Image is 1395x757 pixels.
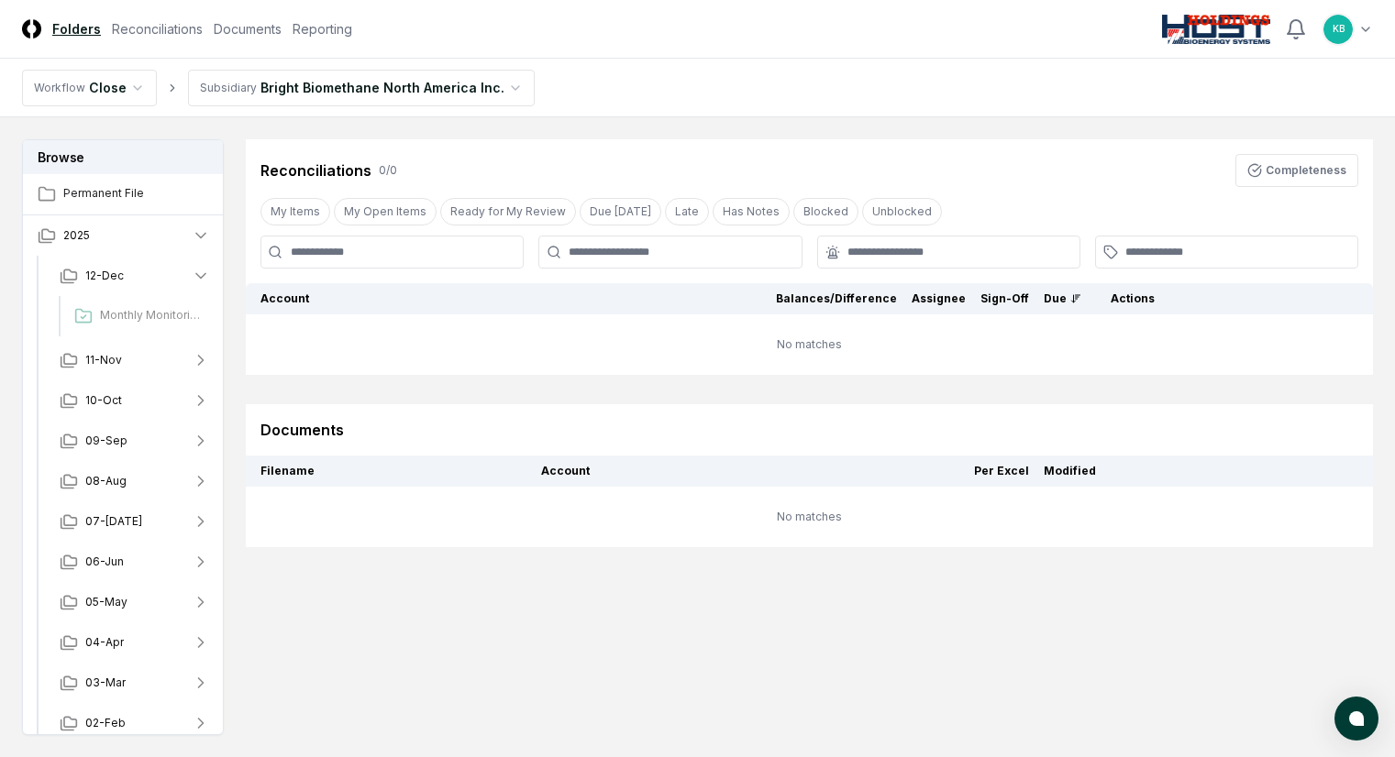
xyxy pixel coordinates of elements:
[246,487,1373,547] td: No matches
[67,300,210,333] a: Monthly Monitoring
[22,19,41,38] img: Logo
[1322,13,1355,46] button: KB
[534,455,773,487] th: Account
[45,542,225,582] button: 06-Jun
[773,455,1036,487] th: Per Excel
[713,198,790,225] button: Has Notes
[34,80,85,96] div: Workflow
[665,198,709,225] button: Late
[973,283,1036,314] th: Sign-Off
[260,159,371,181] div: Reconciliations
[1096,291,1358,307] div: Actions
[1036,455,1290,487] th: Modified
[1235,154,1358,187] button: Completeness
[85,594,127,610] span: 05-May
[45,663,225,703] button: 03-Mar
[260,198,330,225] button: My Items
[1044,291,1081,307] div: Due
[334,198,437,225] button: My Open Items
[85,433,127,449] span: 09-Sep
[85,392,122,409] span: 10-Oct
[214,19,282,38] a: Documents
[85,268,124,284] span: 12-Dec
[246,455,534,487] th: Filename
[1334,697,1378,741] button: atlas-launcher
[45,622,225,663] button: 04-Apr
[100,307,203,324] span: Monthly Monitoring
[45,582,225,622] button: 05-May
[45,340,225,380] button: 11-Nov
[862,198,942,225] button: Unblocked
[52,19,101,38] a: Folders
[793,198,858,225] button: Blocked
[23,215,225,256] button: 2025
[580,198,661,225] button: Due Today
[22,70,535,106] nav: breadcrumb
[85,352,122,368] span: 11-Nov
[45,703,225,743] button: 02-Feb
[63,227,90,244] span: 2025
[63,185,210,202] span: Permanent File
[1333,22,1345,36] span: KB
[85,473,127,489] span: 08-Aug
[1162,15,1271,44] img: Host NA Holdings logo
[85,634,124,651] span: 04-Apr
[23,174,225,214] a: Permanent File
[45,380,225,421] button: 10-Oct
[85,554,124,570] span: 06-Jun
[45,256,225,296] button: 12-Dec
[85,715,126,731] span: 02-Feb
[379,162,397,179] div: 0 / 0
[45,461,225,501] button: 08-Aug
[293,19,352,38] a: Reporting
[45,501,225,542] button: 07-[DATE]
[260,291,493,307] div: Account
[440,198,576,225] button: Ready for My Review
[45,296,225,340] div: 12-Dec
[85,513,142,530] span: 07-[DATE]
[500,283,904,314] th: Balances/Difference
[85,675,126,691] span: 03-Mar
[246,314,1373,375] td: No matches
[904,283,973,314] th: Assignee
[112,19,203,38] a: Reconciliations
[260,419,344,441] div: Documents
[200,80,257,96] div: Subsidiary
[23,140,223,174] h3: Browse
[45,421,225,461] button: 09-Sep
